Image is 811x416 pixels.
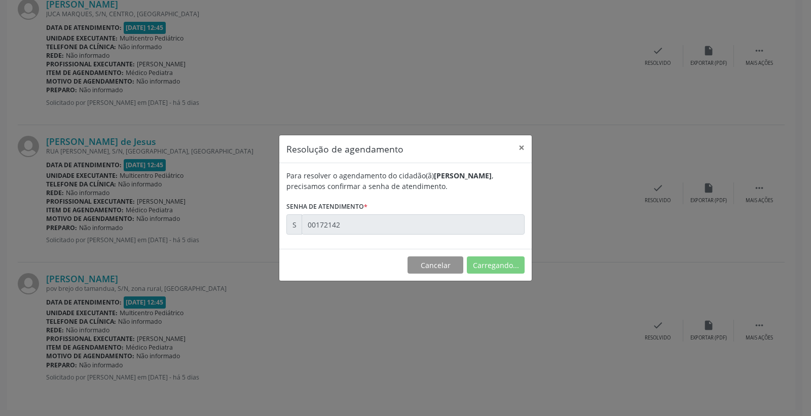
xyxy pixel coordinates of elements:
button: Cancelar [408,256,463,274]
button: Close [511,135,532,160]
b: [PERSON_NAME] [434,171,492,180]
button: Carregando... [467,256,525,274]
div: S [286,214,302,235]
h5: Resolução de agendamento [286,142,403,156]
label: Senha de atendimento [286,199,367,214]
div: Para resolver o agendamento do cidadão(ã) , precisamos confirmar a senha de atendimento. [286,170,525,192]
